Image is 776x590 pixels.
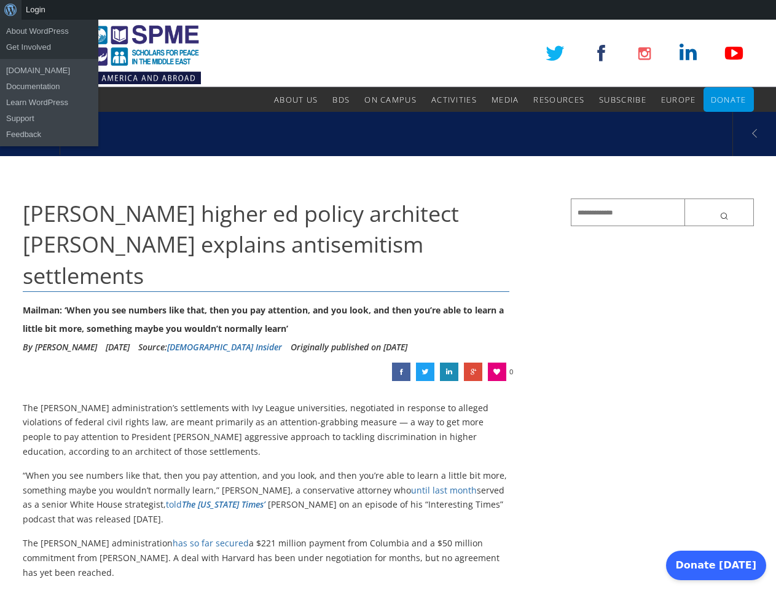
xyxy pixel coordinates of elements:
a: Trump higher ed policy architect May Mailman explains antisemitism settlements [416,363,434,381]
li: [DATE] [106,338,130,356]
span: Donate [711,94,747,105]
span: Europe [661,94,696,105]
div: Mailman: ‘When you see numbers like that, then you pay attention, and you look, and then you’re a... [23,301,510,338]
p: The [PERSON_NAME] administration’s settlements with Ivy League universities, negotiated in respon... [23,401,510,459]
a: BDS [332,87,350,112]
span: [PERSON_NAME] higher ed policy architect [PERSON_NAME] explains antisemitism settlements [23,199,459,291]
span: 0 [509,363,513,381]
a: On Campus [364,87,417,112]
span: Activities [431,94,477,105]
span: Media [492,94,519,105]
a: toldThe [US_STATE] Times’ [166,498,265,510]
a: until last month [411,484,477,496]
a: Europe [661,87,696,112]
span: About Us [274,94,318,105]
a: has so far secured [173,537,249,549]
a: Media [492,87,519,112]
p: “When you see numbers like that, then you pay attention, and you look, and then you’re able to le... [23,468,510,527]
span: Subscribe [599,94,646,105]
span: On Campus [364,94,417,105]
span: BDS [332,94,350,105]
em: The [US_STATE] Times’ [182,498,265,510]
a: Trump higher ed policy architect May Mailman explains antisemitism settlements [392,363,410,381]
a: Trump higher ed policy architect May Mailman explains antisemitism settlements [464,363,482,381]
li: By [PERSON_NAME] [23,338,97,356]
a: Donate [711,87,747,112]
p: The [PERSON_NAME] administration a $221 million payment from Columbia and a $50 million commitmen... [23,536,510,580]
a: Subscribe [599,87,646,112]
a: Resources [533,87,584,112]
a: About Us [274,87,318,112]
img: SPME [23,20,201,87]
span: Resources [533,94,584,105]
div: Source: [138,338,282,356]
a: [DEMOGRAPHIC_DATA] Insider [167,341,282,353]
li: Originally published on [DATE] [291,338,407,356]
a: Trump higher ed policy architect May Mailman explains antisemitism settlements [440,363,458,381]
a: Activities [431,87,477,112]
